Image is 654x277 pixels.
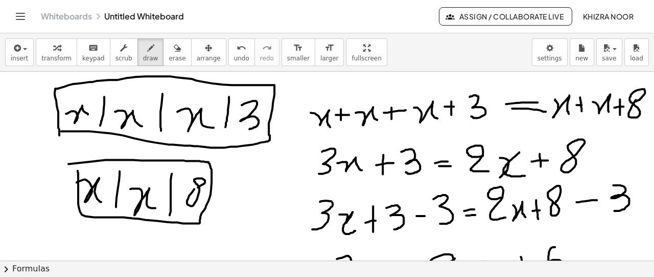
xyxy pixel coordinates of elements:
button: erase [163,38,191,66]
span: new [575,55,588,62]
span: scrub [115,55,132,62]
span: undo [234,55,249,62]
i: redo [262,42,272,54]
button: keyboardkeypad [77,38,110,66]
i: undo [237,42,246,54]
span: redo [260,55,274,62]
a: Whiteboards [41,11,92,22]
button: draw [137,38,164,66]
span: transform [41,55,72,62]
i: format_size [293,42,303,54]
button: fullscreen [346,38,387,66]
span: arrange [197,55,221,62]
button: arrange [191,38,226,66]
button: save [596,38,622,66]
button: Khizra Noor [574,7,642,26]
span: load [630,55,643,62]
i: keyboard [88,42,98,54]
button: Toggle navigation [12,8,29,25]
span: insert [11,55,28,62]
span: erase [169,55,185,62]
span: settings [538,55,562,62]
span: keypad [82,55,105,62]
button: transform [36,38,77,66]
button: format_sizelarger [315,38,344,66]
button: scrub [110,38,138,66]
span: smaller [287,55,310,62]
button: undoundo [228,38,255,66]
button: new [570,38,594,66]
i: format_size [324,42,334,54]
span: fullscreen [352,55,381,62]
span: Assign / Collaborate Live [448,12,564,21]
span: larger [320,55,338,62]
span: Khizra Noor [582,12,634,21]
button: load [624,38,649,66]
button: settings [532,38,568,66]
span: save [602,55,616,62]
button: format_sizesmaller [282,38,315,66]
button: insert [5,38,34,66]
span: draw [143,55,158,62]
button: Assign / Collaborate Live [439,7,572,26]
button: redoredo [254,38,279,66]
